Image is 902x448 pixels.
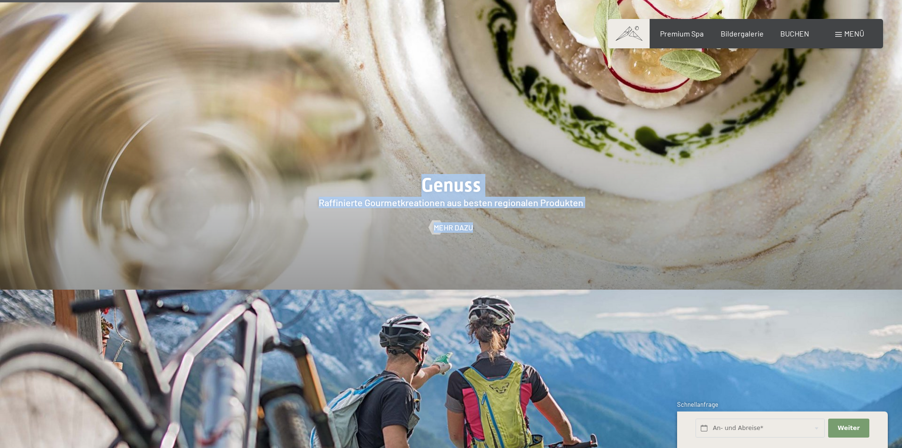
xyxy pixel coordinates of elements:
[828,419,869,438] button: Weiter
[721,29,764,38] a: Bildergalerie
[780,29,809,38] a: BUCHEN
[838,424,860,432] span: Weiter
[844,29,864,38] span: Menü
[677,401,718,408] span: Schnellanfrage
[429,222,473,233] a: Mehr dazu
[434,222,473,233] span: Mehr dazu
[660,29,704,38] a: Premium Spa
